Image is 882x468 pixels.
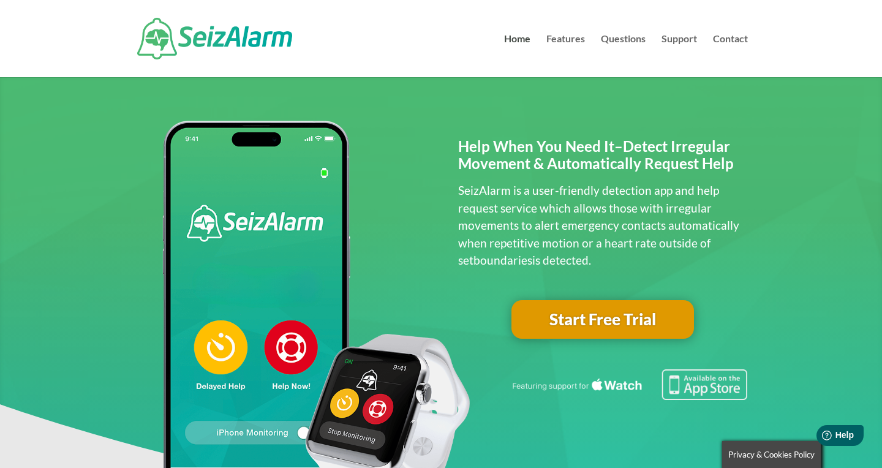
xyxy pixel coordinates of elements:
[728,450,815,459] span: Privacy & Cookies Policy
[546,34,585,77] a: Features
[458,182,748,270] p: SeizAlarm is a user-friendly detection app and help request service which allows those with irreg...
[773,420,869,455] iframe: Help widget launcher
[504,34,530,77] a: Home
[601,34,646,77] a: Questions
[473,253,532,267] span: boundaries
[661,34,697,77] a: Support
[511,300,694,339] a: Start Free Trial
[458,138,748,179] h2: Help When You Need It–Detect Irregular Movement & Automatically Request Help
[137,18,292,59] img: SeizAlarm
[510,388,748,402] a: Featuring seizure detection support for the Apple Watch
[510,369,748,400] img: Seizure detection available in the Apple App Store.
[713,34,748,77] a: Contact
